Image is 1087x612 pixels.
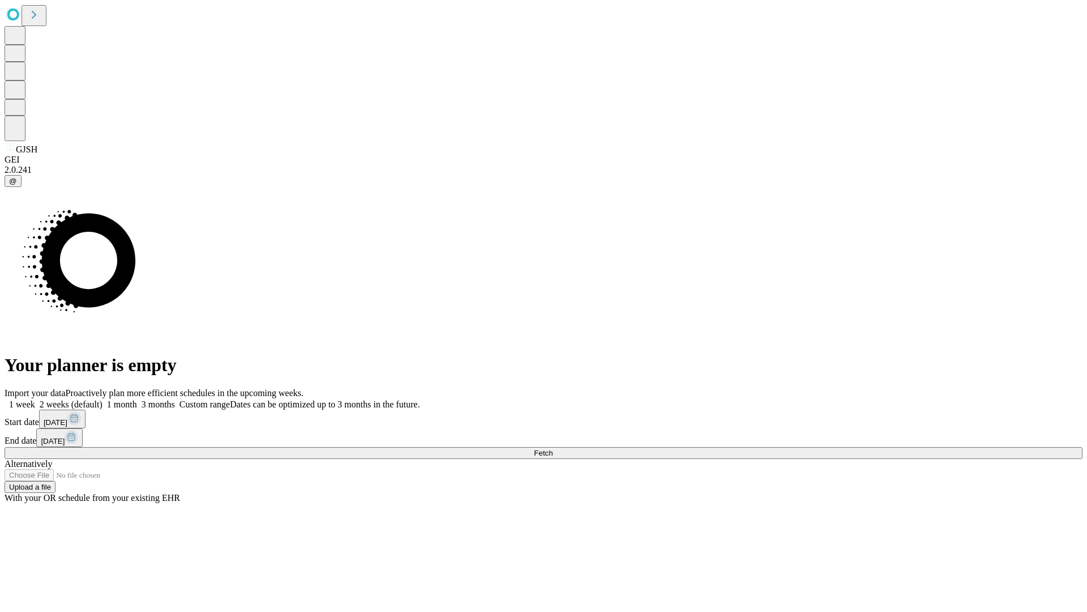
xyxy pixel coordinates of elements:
button: Upload a file [5,481,55,493]
div: 2.0.241 [5,165,1082,175]
div: End date [5,428,1082,447]
span: 2 weeks (default) [40,399,102,409]
span: Proactively plan more efficient schedules in the upcoming weeks. [66,388,303,398]
span: Alternatively [5,459,52,469]
span: Import your data [5,388,66,398]
div: Start date [5,410,1082,428]
span: Fetch [534,449,553,457]
div: GEI [5,155,1082,165]
span: [DATE] [41,437,65,445]
button: [DATE] [39,410,85,428]
span: Dates can be optimized up to 3 months in the future. [230,399,420,409]
span: GJSH [16,144,37,154]
span: [DATE] [44,418,67,427]
h1: Your planner is empty [5,355,1082,376]
button: [DATE] [36,428,83,447]
span: 1 week [9,399,35,409]
span: 3 months [142,399,175,409]
button: @ [5,175,22,187]
span: @ [9,177,17,185]
span: With your OR schedule from your existing EHR [5,493,180,503]
span: 1 month [107,399,137,409]
button: Fetch [5,447,1082,459]
span: Custom range [179,399,230,409]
